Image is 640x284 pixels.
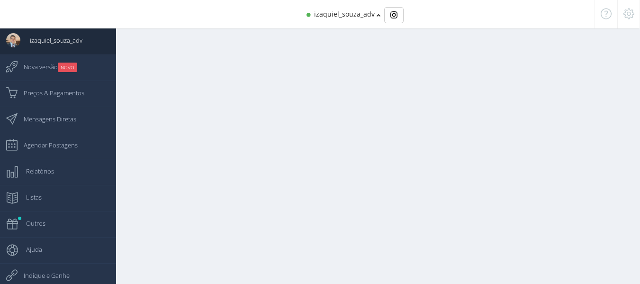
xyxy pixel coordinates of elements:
[20,28,82,52] span: izaquiel_souza_adv
[14,55,77,79] span: Nova versão
[58,63,77,72] small: NOVO
[314,9,375,18] span: izaquiel_souza_adv
[384,7,404,23] div: Basic example
[14,107,76,131] span: Mensagens Diretas
[17,238,42,261] span: Ajuda
[17,211,45,235] span: Outros
[17,159,54,183] span: Relatórios
[390,11,397,18] img: Instagram_simple_icon.svg
[14,133,78,157] span: Agendar Postagens
[14,81,84,105] span: Preços & Pagamentos
[17,185,42,209] span: Listas
[6,33,20,47] img: User Image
